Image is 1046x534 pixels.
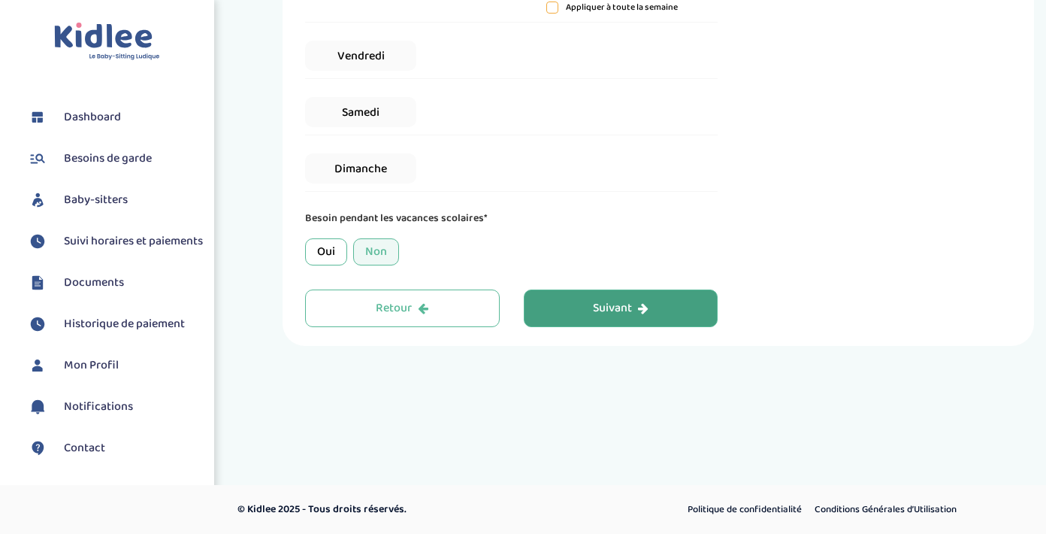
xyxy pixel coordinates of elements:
a: Besoins de garde [26,147,203,170]
img: documents.svg [26,272,49,294]
button: Suivant [524,290,718,327]
p: Appliquer à toute la semaine [566,1,678,14]
a: Suivi horaires et paiements [26,230,203,253]
span: Notifications [64,398,133,416]
img: logo.svg [54,23,160,61]
a: Politique de confidentialité [682,500,807,520]
span: Dashboard [64,108,121,126]
span: Besoins de garde [64,150,152,168]
span: Vendredi [305,41,416,71]
a: Conditions Générales d’Utilisation [809,500,962,520]
a: Dashboard [26,106,203,129]
img: suivihoraire.svg [26,230,49,253]
div: Retour [376,300,428,317]
span: Samedi [305,97,416,127]
a: Documents [26,272,203,294]
img: profil.svg [26,354,49,377]
a: Baby-sitters [26,189,203,211]
img: contact.svg [26,437,49,460]
a: Contact [26,437,203,460]
span: Contact [64,439,105,457]
span: Historique de paiement [64,315,185,333]
span: Mon Profil [64,357,119,375]
div: Oui [305,238,347,265]
span: Documents [64,274,124,292]
a: Notifications [26,396,203,418]
p: © Kidlee 2025 - Tous droits réservés. [237,502,587,517]
img: notification.svg [26,396,49,418]
a: Mon Profil [26,354,203,377]
span: Dimanche [305,153,416,184]
img: dashboard.svg [26,106,49,129]
div: Non [353,238,399,265]
img: besoin.svg [26,147,49,170]
a: Historique de paiement [26,313,203,335]
img: babysitters.svg [26,189,49,211]
span: Baby-sitters [64,191,128,209]
img: suivihoraire.svg [26,313,49,335]
p: Besoin pendant les vacances scolaires* [305,210,718,226]
button: Retour [305,290,500,327]
div: Suivant [593,300,648,317]
span: Suivi horaires et paiements [64,232,203,250]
